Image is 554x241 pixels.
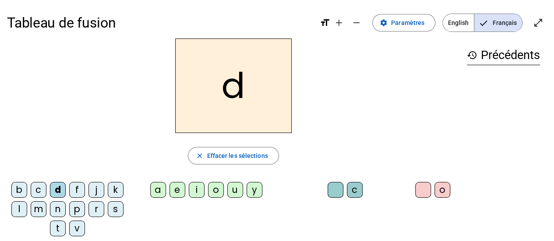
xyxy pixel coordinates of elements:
[348,14,365,31] button: Diminuer la taille de la police
[69,220,85,236] div: v
[50,182,66,198] div: d
[108,182,124,198] div: k
[207,150,268,161] span: Effacer les sélections
[330,14,348,31] button: Augmenter la taille de la police
[31,182,46,198] div: c
[69,182,85,198] div: f
[195,152,203,160] mat-icon: close
[50,220,66,236] div: t
[474,14,522,31] span: Français
[208,182,224,198] div: o
[320,17,330,28] mat-icon: format_size
[442,14,522,32] mat-button-toggle-group: Language selection
[372,14,435,31] button: Paramètres
[380,19,388,27] mat-icon: settings
[175,38,292,133] h2: d
[88,182,104,198] div: j
[347,182,363,198] div: c
[467,50,477,60] mat-icon: history
[169,182,185,198] div: e
[247,182,262,198] div: y
[467,45,540,65] h3: Précédents
[391,17,424,28] span: Paramètres
[334,17,344,28] mat-icon: add
[351,17,362,28] mat-icon: remove
[189,182,205,198] div: i
[88,201,104,217] div: r
[31,201,46,217] div: m
[7,9,313,37] h1: Tableau de fusion
[434,182,450,198] div: o
[150,182,166,198] div: a
[533,17,543,28] mat-icon: open_in_full
[227,182,243,198] div: u
[50,201,66,217] div: n
[69,201,85,217] div: p
[529,14,547,31] button: Entrer en plein écran
[108,201,124,217] div: s
[11,201,27,217] div: l
[443,14,474,31] span: English
[188,147,279,164] button: Effacer les sélections
[11,182,27,198] div: b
